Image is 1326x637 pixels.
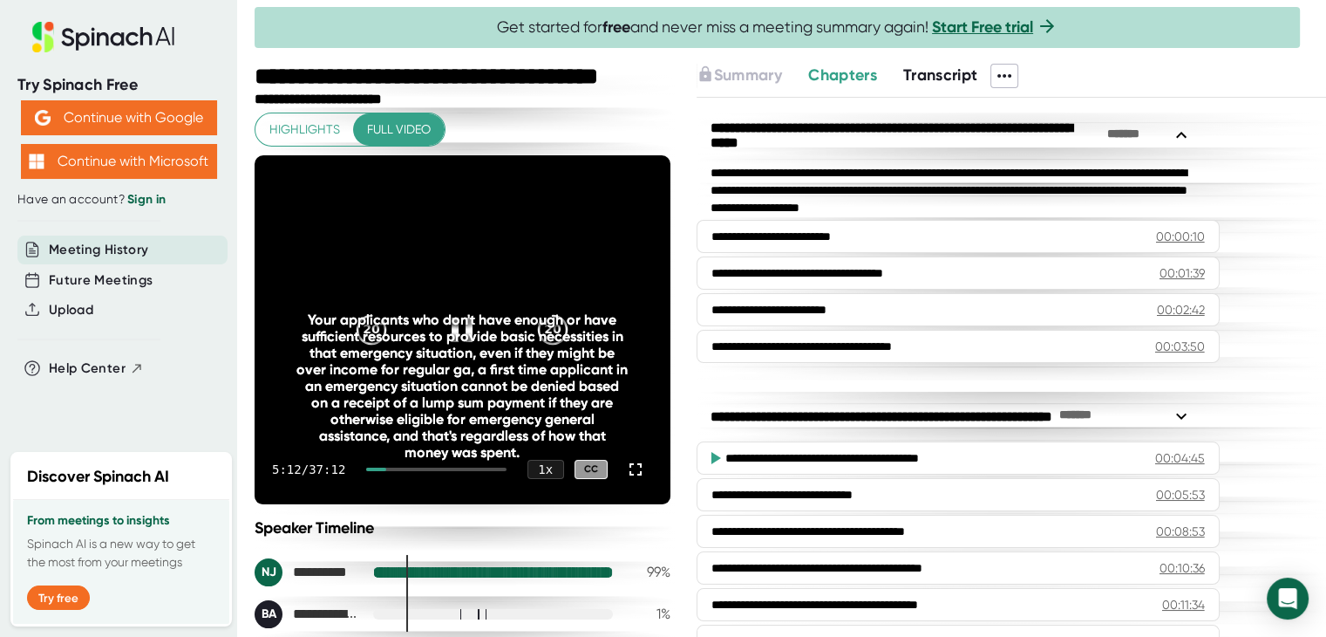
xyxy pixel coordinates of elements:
div: 1 x [527,460,564,479]
div: Bailey, Brooke A [255,600,359,628]
div: 00:02:42 [1157,301,1205,318]
button: Chapters [808,64,877,87]
h2: Discover Spinach AI [27,465,169,489]
p: Spinach AI is a new way to get the most from your meetings [27,535,215,572]
h3: From meetings to insights [27,514,215,528]
div: 00:10:36 [1159,559,1205,577]
button: Future Meetings [49,271,153,291]
div: 5:12 / 37:12 [272,462,345,476]
div: 00:03:50 [1155,338,1205,355]
button: Meeting History [49,240,148,260]
div: Upgrade to access [697,64,808,88]
button: Highlights [255,113,354,146]
div: 00:11:34 [1162,596,1205,613]
span: Chapters [808,65,877,85]
div: Your applicants who don't have enough or have sufficient resources to provide basic necessities i... [296,312,629,461]
span: Summary [714,65,782,85]
span: Get started for and never miss a meeting summary again! [497,17,1057,38]
div: Noll, Judi [255,558,359,586]
button: Help Center [49,359,144,379]
button: Continue with Google [21,100,217,135]
div: 00:00:10 [1156,228,1205,245]
div: 00:04:45 [1155,449,1205,467]
span: Help Center [49,359,126,379]
div: Speaker Timeline [255,518,670,538]
div: 00:01:39 [1159,264,1205,282]
b: free [602,17,630,37]
span: Full video [367,119,431,140]
div: Try Spinach Free [17,75,220,95]
button: Upload [49,300,93,320]
div: 00:08:53 [1156,523,1205,540]
div: 99 % [627,564,670,580]
a: Start Free trial [932,17,1033,37]
div: Have an account? [17,192,220,208]
button: Continue with Microsoft [21,144,217,179]
div: BA [255,600,282,628]
div: NJ [255,558,282,586]
button: Try free [27,586,90,610]
div: CC [575,460,608,480]
span: Highlights [269,119,340,140]
button: Summary [697,64,782,87]
span: Transcript [903,65,978,85]
button: Transcript [903,64,978,87]
div: Open Intercom Messenger [1267,578,1309,620]
div: 00:05:53 [1156,486,1205,503]
a: Sign in [127,192,166,207]
button: Full video [353,113,445,146]
img: Aehbyd4JwY73AAAAAElFTkSuQmCC [35,110,51,126]
div: 1 % [627,606,670,622]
